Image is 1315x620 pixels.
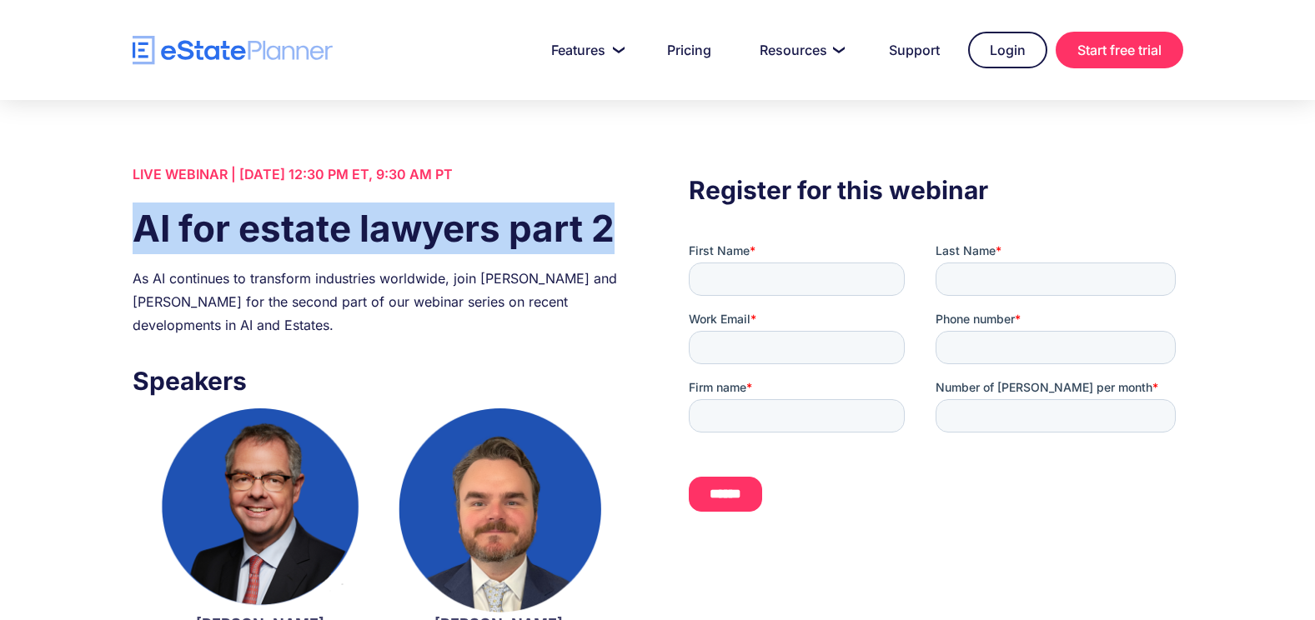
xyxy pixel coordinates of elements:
a: Resources [740,33,861,67]
a: Login [968,32,1047,68]
h3: Speakers [133,362,626,400]
a: Start free trial [1056,32,1183,68]
div: LIVE WEBINAR | [DATE] 12:30 PM ET, 9:30 AM PT [133,162,626,186]
div: As AI continues to transform industries worldwide, join [PERSON_NAME] and [PERSON_NAME] for the s... [133,267,626,337]
a: home [133,36,333,65]
a: Pricing [647,33,731,67]
a: Features [531,33,639,67]
h1: AI for estate lawyers part 2 [133,202,626,254]
h3: Register for this webinar [689,171,1182,209]
iframe: Form 0 [689,242,1182,526]
a: Support [869,33,960,67]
